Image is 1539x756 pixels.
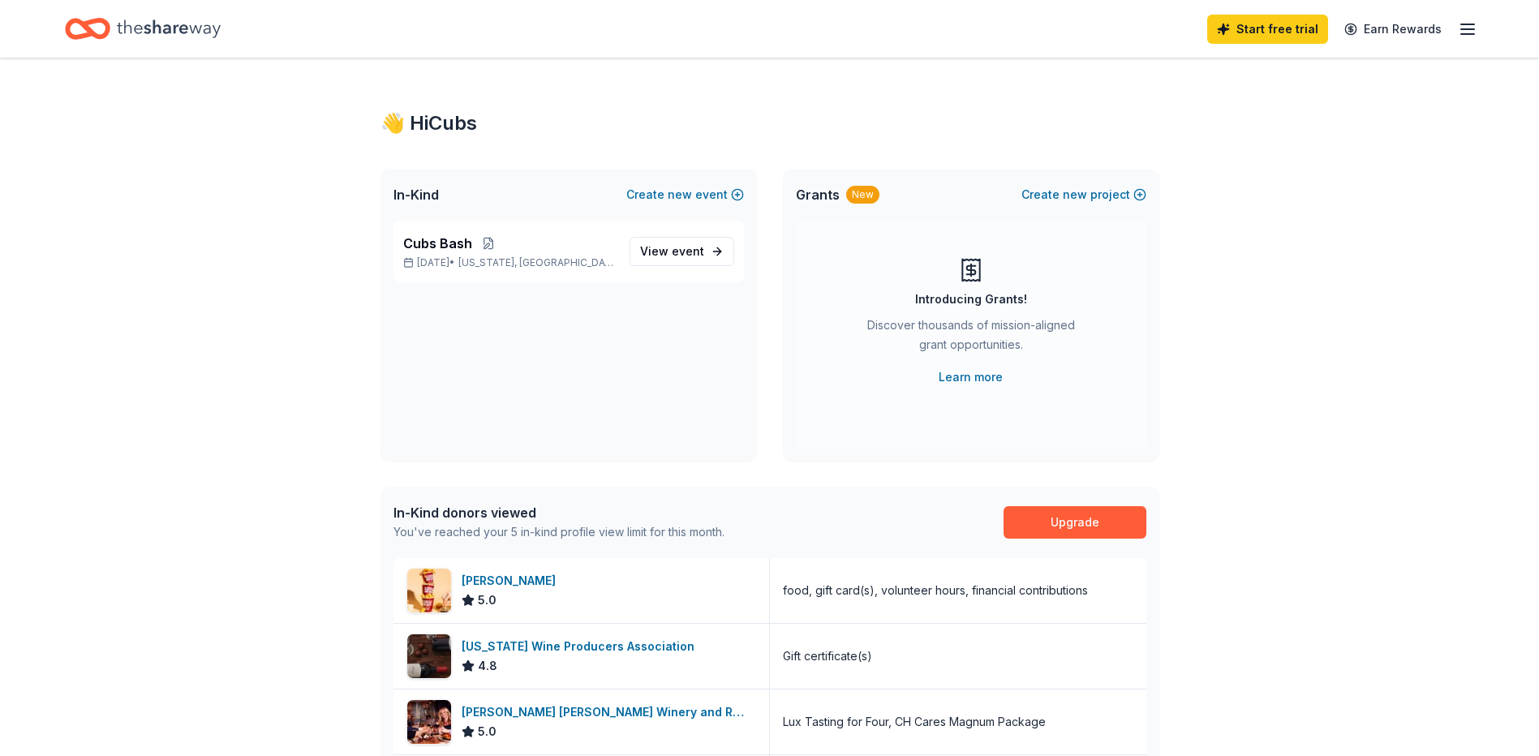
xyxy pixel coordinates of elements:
span: 4.8 [478,656,497,676]
div: Gift certificate(s) [783,646,872,666]
p: [DATE] • [403,256,617,269]
div: You've reached your 5 in-kind profile view limit for this month. [393,522,724,542]
div: [PERSON_NAME] [462,571,562,591]
a: Upgrade [1004,506,1146,539]
a: Earn Rewards [1335,15,1451,44]
button: Createnewevent [626,185,744,204]
a: View event [630,237,734,266]
span: new [668,185,692,204]
div: Lux Tasting for Four, CH Cares Magnum Package [783,712,1046,732]
div: [US_STATE] Wine Producers Association [462,637,701,656]
div: food, gift card(s), volunteer hours, financial contributions [783,581,1088,600]
span: Grants [796,185,840,204]
div: In-Kind donors viewed [393,503,724,522]
span: 5.0 [478,591,497,610]
button: Createnewproject [1021,185,1146,204]
span: new [1063,185,1087,204]
span: 5.0 [478,722,497,741]
div: Introducing Grants! [915,290,1027,309]
span: [US_STATE], [GEOGRAPHIC_DATA] [458,256,616,269]
span: View [640,242,704,261]
span: event [672,244,704,258]
div: New [846,186,879,204]
div: 👋 Hi Cubs [380,110,1159,136]
a: Home [65,10,221,48]
div: Discover thousands of mission-aligned grant opportunities. [861,316,1081,361]
a: Learn more [939,367,1003,387]
span: In-Kind [393,185,439,204]
span: Cubs Bash [403,234,472,253]
a: Start free trial [1207,15,1328,44]
img: Image for Cooper's Hawk Winery and Restaurants [407,700,451,744]
img: Image for Ohio Wine Producers Association [407,634,451,678]
div: [PERSON_NAME] [PERSON_NAME] Winery and Restaurants [462,702,756,722]
img: Image for Sheetz [407,569,451,612]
